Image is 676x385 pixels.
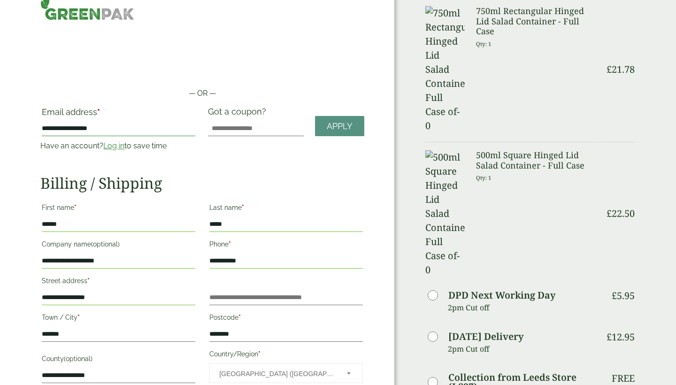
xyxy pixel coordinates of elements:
small: Qty: 1 [476,40,492,47]
h3: 500ml Square Hinged Lid Salad Container - Full Case [476,150,599,170]
small: Qty: 1 [476,174,492,181]
label: Email address [42,108,195,121]
span: United Kingdom (UK) [219,364,334,384]
bdi: 12.95 [607,331,635,343]
span: £ [607,331,612,343]
p: Have an account? to save time [40,140,197,152]
abbr: required [74,204,77,211]
h3: 750ml Rectangular Hinged Lid Salad Container - Full Case [476,6,599,37]
h2: Billing / Shipping [40,174,364,192]
bdi: 21.78 [607,63,635,76]
span: £ [607,63,612,76]
span: £ [612,289,617,302]
iframe: Secure payment button frame [40,58,364,77]
span: Country/Region [209,363,363,383]
label: Got a coupon? [208,107,270,121]
img: 750ml Rectangular Hinged Lid Salad Container-Full Case of-0 [425,6,465,133]
abbr: required [87,277,90,285]
abbr: required [77,314,80,321]
span: (optional) [91,240,120,248]
label: Country/Region [209,347,363,363]
p: 2pm Cut off [448,300,599,315]
span: £ [607,207,612,220]
label: Postcode [209,311,363,327]
abbr: required [229,240,231,248]
label: DPD Next Working Day [448,291,555,300]
span: Apply [327,121,353,131]
label: County [42,352,195,368]
abbr: required [242,204,244,211]
a: Apply [315,116,364,136]
label: Company name [42,238,195,254]
p: Free [612,373,635,384]
label: [DATE] Delivery [448,332,523,341]
label: First name [42,201,195,217]
span: (optional) [64,355,92,362]
abbr: required [97,107,100,117]
img: 500ml Square Hinged Lid Salad Container-Full Case of-0 [425,150,465,277]
p: 2pm Cut off [448,342,599,356]
label: Street address [42,274,195,290]
label: Town / City [42,311,195,327]
a: Log in [103,141,124,150]
bdi: 5.95 [612,289,635,302]
abbr: required [258,350,261,358]
label: Last name [209,201,363,217]
p: — OR — [40,88,364,99]
label: Phone [209,238,363,254]
abbr: required [238,314,241,321]
bdi: 22.50 [607,207,635,220]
